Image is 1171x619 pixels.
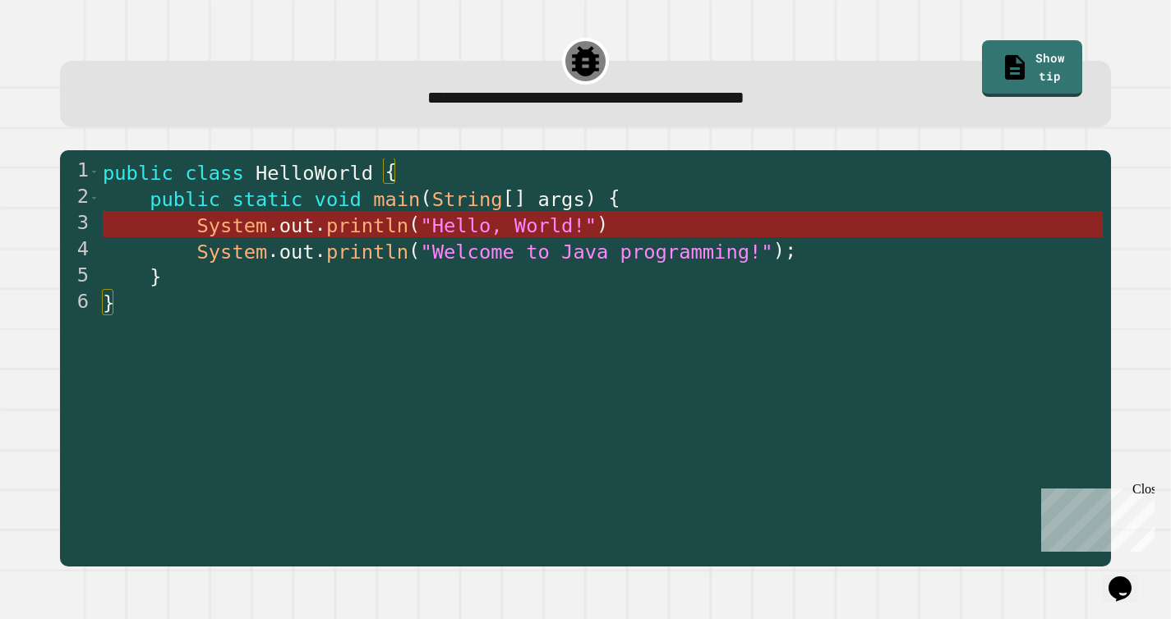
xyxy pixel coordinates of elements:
iframe: chat widget [1102,553,1155,603]
div: 1 [60,158,99,185]
span: "Welcome to Java programming!" [420,241,772,264]
span: "Hello, World!" [420,214,597,237]
span: args [537,188,584,211]
span: println [326,214,408,237]
div: Chat with us now!Close [7,7,113,104]
span: void [314,188,361,211]
span: Toggle code folding, rows 1 through 6 [90,158,99,185]
span: main [373,188,420,211]
div: 3 [60,211,99,237]
span: println [326,241,408,264]
span: String [431,188,502,211]
div: 2 [60,185,99,211]
span: out [279,214,314,237]
div: 5 [60,264,99,290]
div: 6 [60,290,99,316]
div: 4 [60,237,99,264]
span: HelloWorld [256,162,373,185]
span: static [232,188,302,211]
span: public [150,188,220,211]
iframe: chat widget [1035,482,1155,552]
span: System [196,214,267,237]
span: out [279,241,314,264]
span: class [185,162,244,185]
span: System [196,241,267,264]
a: Show tip [982,40,1082,98]
span: public [103,162,173,185]
span: Toggle code folding, rows 2 through 5 [90,185,99,211]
